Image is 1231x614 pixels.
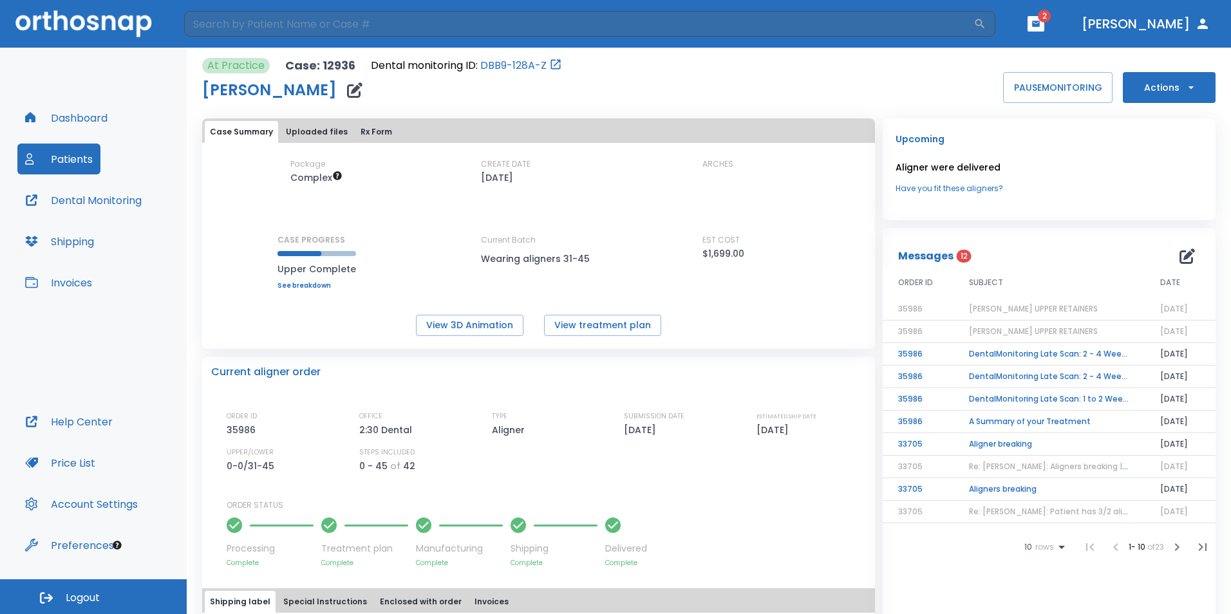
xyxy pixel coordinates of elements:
[290,171,343,184] span: Up to 50 Steps (100 aligners)
[17,406,120,437] button: Help Center
[1145,411,1216,433] td: [DATE]
[481,234,597,246] p: Current Batch
[207,58,265,73] p: At Practice
[605,558,647,568] p: Complete
[277,261,356,277] p: Upper Complete
[227,458,279,474] p: 0-0/31-45
[227,411,257,422] p: ORDER ID
[898,326,923,337] span: 35986
[1145,478,1216,501] td: [DATE]
[17,185,149,216] button: Dental Monitoring
[969,277,1003,288] span: SUBJECT
[66,591,100,605] span: Logout
[898,277,933,288] span: ORDER ID
[883,366,954,388] td: 35986
[605,542,647,555] p: Delivered
[227,447,274,458] p: UPPER/LOWER
[756,422,793,438] p: [DATE]
[702,246,744,261] p: $1,699.00
[957,250,972,263] span: 12
[898,303,923,314] span: 35986
[954,478,1145,501] td: Aligners breaking
[1160,506,1188,517] span: [DATE]
[371,58,562,73] div: Open patient in dental monitoring portal
[321,542,408,555] p: Treatment plan
[1145,343,1216,366] td: [DATE]
[205,121,278,143] button: Case Summary
[359,411,382,422] p: OFFICE
[277,234,356,246] p: CASE PROGRESS
[1076,12,1216,35] button: [PERSON_NAME]
[227,499,866,511] p: ORDER STATUS
[290,158,325,170] p: Package
[359,458,388,474] p: 0 - 45
[1003,72,1113,103] button: PAUSEMONITORING
[883,433,954,456] td: 33705
[883,478,954,501] td: 33705
[954,388,1145,411] td: DentalMonitoring Late Scan: 1 to 2 Weeks Notification
[702,158,733,170] p: ARCHES
[1147,541,1164,552] span: of 23
[544,315,661,336] button: View treatment plan
[184,11,973,37] input: Search by Patient Name or Case #
[624,411,684,422] p: SUBMISSION DATE
[896,160,1203,175] p: Aligner were delivered
[227,542,314,555] p: Processing
[416,315,523,336] button: View 3D Animation
[480,58,547,73] a: DBB9-128A-Z
[898,248,954,264] p: Messages
[1145,366,1216,388] td: [DATE]
[359,422,417,438] p: 2:30 Dental
[969,461,1180,472] span: Re: [PERSON_NAME]: Aligners breaking | [12936:33705]
[969,303,1098,314] span: [PERSON_NAME] UPPER RETAINERS
[898,506,923,517] span: 33705
[1160,461,1188,472] span: [DATE]
[1129,541,1147,552] span: 1 - 10
[403,458,415,474] p: 42
[17,102,115,133] button: Dashboard
[954,433,1145,456] td: Aligner breaking
[624,422,661,438] p: [DATE]
[954,411,1145,433] td: A Summary of your Treatment
[390,458,400,474] p: of
[17,447,103,478] button: Price List
[896,183,1203,194] a: Have you fit these aligners?
[375,591,467,613] button: Enclosed with order
[17,144,100,174] a: Patients
[17,267,100,298] button: Invoices
[1038,10,1051,23] span: 2
[1032,543,1054,552] span: rows
[277,282,356,290] a: See breakdown
[511,558,597,568] p: Complete
[481,251,597,266] p: Wearing aligners 31-45
[17,530,122,561] button: Preferences
[416,542,503,555] p: Manufacturing
[954,366,1145,388] td: DentalMonitoring Late Scan: 2 - 4 Weeks Notification
[492,411,507,422] p: TYPE
[359,447,415,458] p: STEPS INCLUDED
[1024,543,1032,552] span: 10
[371,58,478,73] p: Dental monitoring ID:
[205,591,276,613] button: Shipping label
[205,591,872,613] div: tabs
[492,422,529,438] p: Aligner
[1160,326,1188,337] span: [DATE]
[111,539,123,551] div: Tooltip anchor
[883,411,954,433] td: 35986
[202,82,337,98] h1: [PERSON_NAME]
[15,10,152,37] img: Orthosnap
[17,226,102,257] button: Shipping
[481,170,513,185] p: [DATE]
[883,388,954,411] td: 35986
[281,121,353,143] button: Uploaded files
[511,542,597,555] p: Shipping
[969,326,1098,337] span: [PERSON_NAME] UPPER RETAINERS
[285,58,355,73] p: Case: 12936
[481,158,531,170] p: CREATE DATE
